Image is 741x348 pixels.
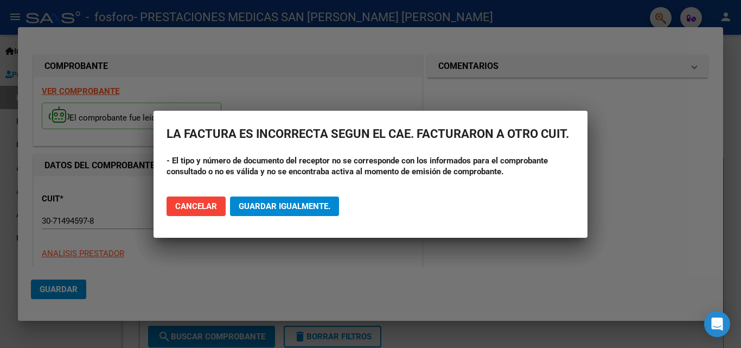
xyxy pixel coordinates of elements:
[230,197,339,216] button: Guardar igualmente.
[704,311,730,337] div: Open Intercom Messenger
[239,201,330,211] span: Guardar igualmente.
[167,197,226,216] button: Cancelar
[167,156,548,176] strong: - El tipo y número de documento del receptor no se corresponde con los informados para el comprob...
[175,201,217,211] span: Cancelar
[167,124,574,144] h2: LA FACTURA ES INCORRECTA SEGUN EL CAE. FACTURARON A OTRO CUIT.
